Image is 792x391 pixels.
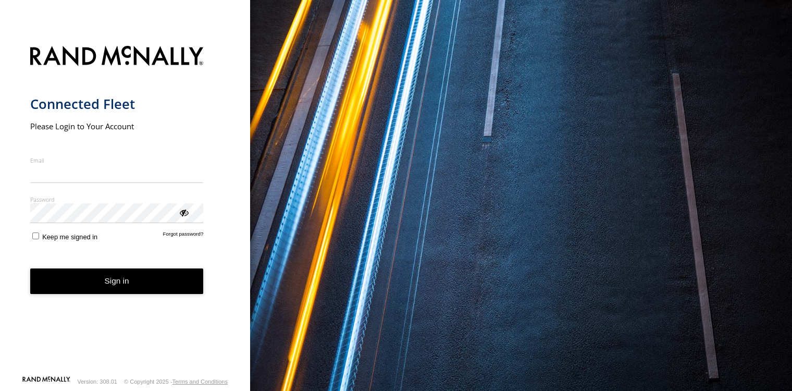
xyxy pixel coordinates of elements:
[30,268,204,294] button: Sign in
[42,233,97,241] span: Keep me signed in
[178,207,189,217] div: ViewPassword
[30,44,204,70] img: Rand McNally
[22,376,70,387] a: Visit our Website
[30,95,204,113] h1: Connected Fleet
[30,40,220,375] form: main
[30,195,204,203] label: Password
[124,378,228,385] div: © Copyright 2025 -
[163,231,204,241] a: Forgot password?
[30,156,204,164] label: Email
[32,233,39,239] input: Keep me signed in
[30,121,204,131] h2: Please Login to Your Account
[172,378,228,385] a: Terms and Conditions
[78,378,117,385] div: Version: 308.01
